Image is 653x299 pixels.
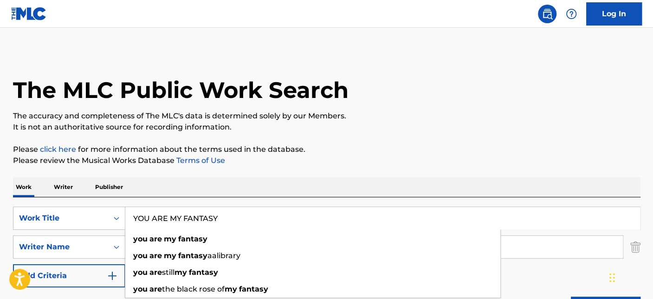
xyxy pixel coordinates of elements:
span: the black rose of [162,285,225,293]
iframe: Chat Widget [607,254,653,299]
img: help [566,8,577,19]
strong: my [175,268,187,277]
strong: my [164,234,176,243]
a: Log In [586,2,642,26]
p: Publisher [92,177,126,197]
p: The accuracy and completeness of The MLC's data is determined solely by our Members. [13,110,640,122]
strong: are [149,268,162,277]
div: Writer Name [19,241,103,253]
h1: The MLC Public Work Search [13,76,349,104]
img: MLC Logo [11,7,47,20]
div: Help [562,5,581,23]
strong: my [225,285,237,293]
a: Terms of Use [175,156,225,165]
img: Delete Criterion [630,235,640,259]
strong: my [164,251,176,260]
p: Writer [51,177,76,197]
strong: you [133,285,148,293]
div: Drag [609,264,615,292]
strong: fantasy [189,268,218,277]
strong: you [133,251,148,260]
p: It is not an authoritative source for recording information. [13,122,640,133]
strong: fantasy [178,251,207,260]
span: still [162,268,175,277]
strong: you [133,268,148,277]
button: Add Criteria [13,264,125,287]
strong: are [149,251,162,260]
p: Please review the Musical Works Database [13,155,640,166]
span: aalibrary [207,251,240,260]
strong: you [133,234,148,243]
div: Work Title [19,213,103,224]
p: Please for more information about the terms used in the database. [13,144,640,155]
a: click here [40,145,76,154]
strong: fantasy [178,234,207,243]
a: Public Search [538,5,556,23]
strong: are [149,285,162,293]
p: Work [13,177,34,197]
img: 9d2ae6d4665cec9f34b9.svg [107,270,118,281]
img: search [542,8,553,19]
strong: are [149,234,162,243]
strong: fantasy [239,285,268,293]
